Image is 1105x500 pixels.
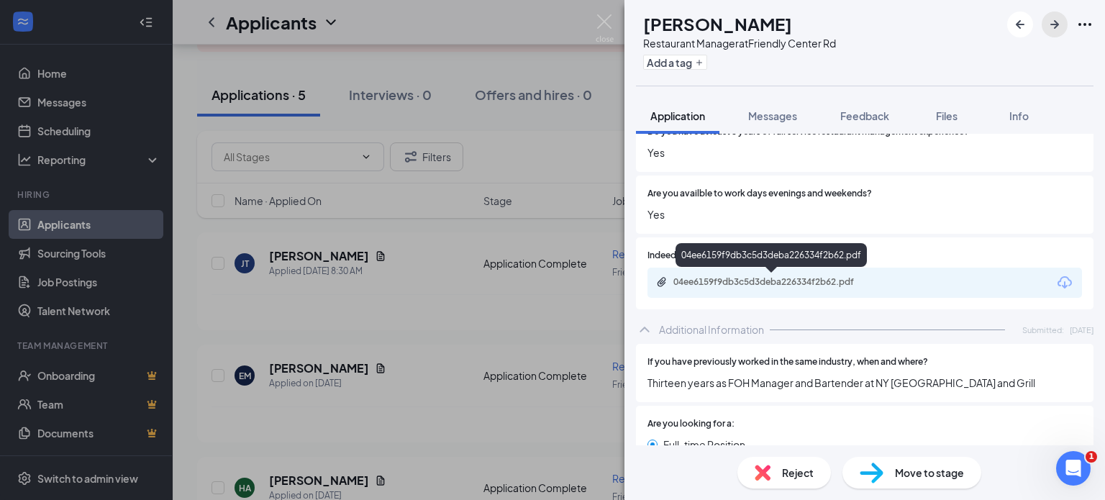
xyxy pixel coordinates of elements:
[647,145,1082,160] span: Yes
[1007,12,1033,37] button: ArrowLeftNew
[663,437,745,453] span: Full-time Position
[643,55,707,70] button: PlusAdd a tag
[1076,16,1093,33] svg: Ellipses
[1022,324,1064,336] span: Submitted:
[647,206,1082,222] span: Yes
[1086,451,1097,463] span: 1
[1011,16,1029,33] svg: ArrowLeftNew
[1046,16,1063,33] svg: ArrowRight
[656,276,668,288] svg: Paperclip
[647,249,711,263] span: Indeed Resume
[1009,109,1029,122] span: Info
[656,276,889,290] a: Paperclip04ee6159f9db3c5d3deba226334f2b62.pdf
[650,109,705,122] span: Application
[636,321,653,338] svg: ChevronUp
[695,58,704,67] svg: Plus
[1042,12,1068,37] button: ArrowRight
[1056,451,1091,486] iframe: Intercom live chat
[673,276,875,288] div: 04ee6159f9db3c5d3deba226334f2b62.pdf
[647,187,872,201] span: Are you availble to work days evenings and weekends?
[840,109,889,122] span: Feedback
[647,375,1082,391] span: Thirteen years as FOH Manager and Bartender at NY [GEOGRAPHIC_DATA] and Grill
[1070,324,1093,336] span: [DATE]
[782,465,814,481] span: Reject
[676,243,867,267] div: 04ee6159f9db3c5d3deba226334f2b62.pdf
[748,109,797,122] span: Messages
[647,355,928,369] span: If you have previously worked in the same industry, when and where?
[936,109,958,122] span: Files
[659,322,764,337] div: Additional Information
[647,417,735,431] span: Are you looking for a:
[1056,274,1073,291] svg: Download
[895,465,964,481] span: Move to stage
[643,36,836,50] div: Restaurant Manager at Friendly Center Rd
[643,12,792,36] h1: [PERSON_NAME]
